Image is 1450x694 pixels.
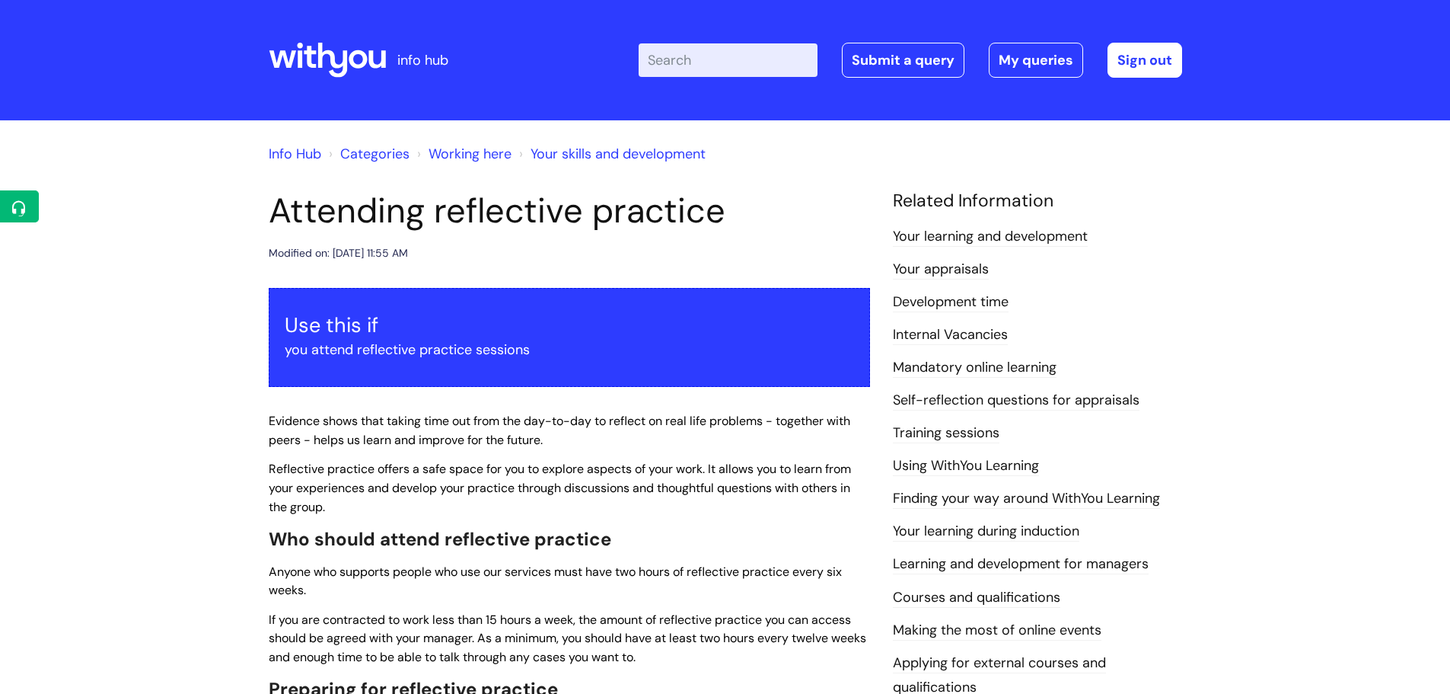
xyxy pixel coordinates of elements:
[893,391,1139,411] a: Self-reflection questions for appraisals
[285,337,854,362] p: you attend reflective practice sessions
[269,413,850,448] span: Evidence shows that taking time out from the day-to-day to reflect on real life problems - togeth...
[269,145,321,163] a: Info Hub
[893,456,1039,476] a: Using WithYou Learning
[893,489,1160,509] a: Finding your way around WithYou Learning
[413,142,511,166] li: Working here
[285,313,854,337] h3: Use this if
[269,190,870,232] h1: Attending reflective practice
[639,43,1182,78] div: | -
[893,227,1088,247] a: Your learning and development
[893,358,1056,378] a: Mandatory online learning
[1107,43,1182,78] a: Sign out
[842,43,964,78] a: Submit a query
[989,43,1083,78] a: My queries
[340,145,410,163] a: Categories
[893,190,1182,212] h4: Related Information
[269,461,851,515] span: Reflective practice offers a safe space for you to explore aspects of your work. It allows you to...
[269,244,408,263] div: Modified on: [DATE] 11:55 AM
[893,293,1009,312] a: Development time
[269,612,866,666] span: If you are contracted to work less than 15 hours a week, the amount of reflective practice you ca...
[531,145,706,163] a: Your skills and development
[893,588,1060,608] a: Courses and qualifications
[269,527,611,551] span: Who should attend reflective practice
[893,325,1008,345] a: Internal Vacancies
[893,555,1149,574] a: Learning and development for managers
[269,564,842,599] span: Anyone who supports people who use our services must have two hours of reflective practice every ...
[893,424,999,443] a: Training sessions
[515,142,706,166] li: Your skills and development
[893,260,989,280] a: Your appraisals
[325,142,410,166] li: Solution home
[429,145,511,163] a: Working here
[893,522,1079,542] a: Your learning during induction
[397,48,448,72] p: info hub
[639,43,817,77] input: Search
[893,621,1101,641] a: Making the most of online events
